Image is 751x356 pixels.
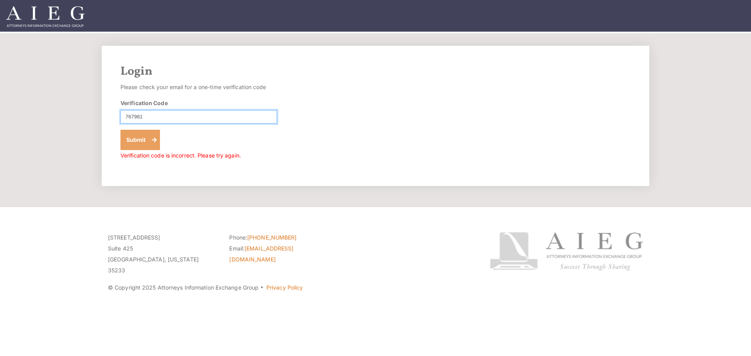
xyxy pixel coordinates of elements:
p: [STREET_ADDRESS] Suite 425 [GEOGRAPHIC_DATA], [US_STATE] 35233 [108,232,217,276]
img: Attorneys Information Exchange Group [6,6,84,27]
span: Verification code is incorrect. Please try again. [120,152,241,159]
span: · [260,287,264,291]
label: Verification Code [120,99,168,107]
p: Please check your email for a one-time verification code [120,82,277,93]
li: Phone: [229,232,339,243]
a: Privacy Policy [266,284,303,291]
a: [PHONE_NUMBER] [247,234,296,241]
img: Attorneys Information Exchange Group logo [490,232,643,271]
h2: Login [120,64,631,79]
button: Submit [120,130,160,150]
a: [EMAIL_ADDRESS][DOMAIN_NAME] [229,245,293,263]
p: © Copyright 2025 Attorneys Information Exchange Group [108,282,460,293]
li: Email: [229,243,339,265]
